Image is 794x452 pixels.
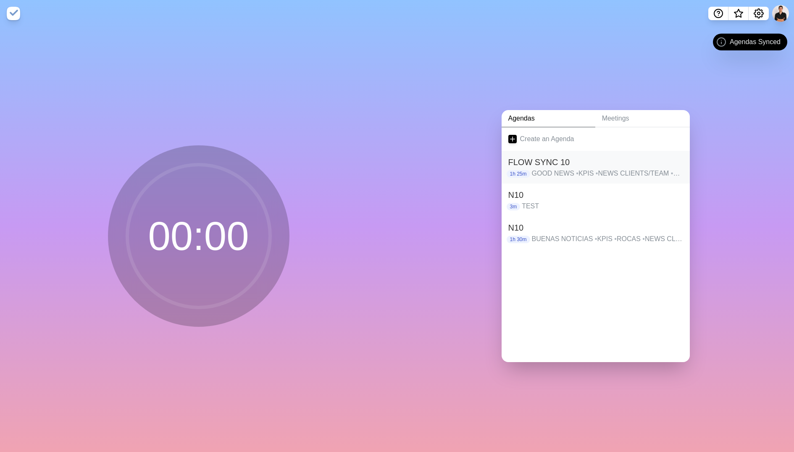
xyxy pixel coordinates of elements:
[596,170,598,177] span: •
[502,127,690,151] a: Create an Agenda
[730,37,781,47] span: Agendas Synced
[508,189,683,201] h2: N10
[502,110,595,127] a: Agendas
[595,110,690,127] a: Meetings
[614,235,617,242] span: •
[749,7,769,20] button: Settings
[642,235,645,242] span: •
[576,170,578,177] span: •
[507,170,530,178] p: 1h 25m
[507,203,521,210] p: 3m
[508,221,683,234] h2: N10
[595,235,597,242] span: •
[532,168,683,179] p: GOOD NEWS KPIS NEWS CLIENTS/TEAM ASUNTOS ASUNTOS TASK CHECKOUT (X/10)
[507,236,530,243] p: 1h 30m
[671,170,680,177] span: •
[532,234,683,244] p: BUENAS NOTICIAS KPIS ROCAS NEWS CLIENTES/EQUIPO TAREAS ASUNTOS CIERRE (REVIEW TO DO, CALIFICACION)
[728,7,749,20] button: What’s new
[708,7,728,20] button: Help
[508,156,683,168] h2: FLOW SYNC 10
[7,7,20,20] img: timeblocks logo
[522,201,683,211] p: TEST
